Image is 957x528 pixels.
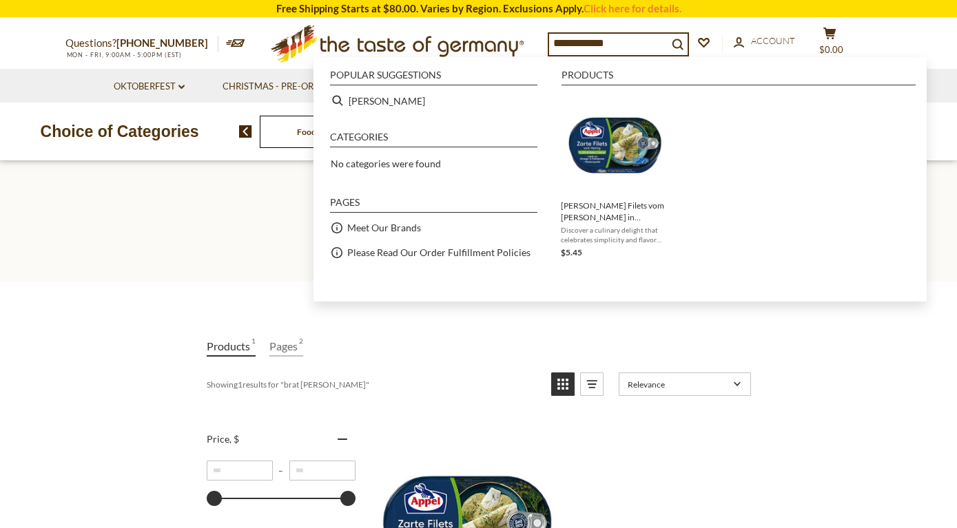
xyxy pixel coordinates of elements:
[819,44,843,55] span: $0.00
[330,70,537,85] li: Popular suggestions
[207,461,273,481] input: Minimum value
[619,372,751,396] a: Sort options
[116,36,208,49] a: [PHONE_NUMBER]
[207,372,541,396] div: Showing results for " "
[43,223,914,254] h1: Search results
[238,379,243,390] b: 1
[313,57,927,301] div: Instant Search Results
[251,337,256,355] span: 1
[562,70,916,85] li: Products
[325,240,543,265] li: Please Read Our Order Fulfillment Policies
[229,433,239,445] span: , $
[239,125,252,138] img: previous arrow
[273,465,289,476] span: –
[330,198,537,213] li: Pages
[561,247,582,257] span: $5.45
[269,337,303,357] a: View Pages Tab
[580,372,604,396] a: View list mode
[207,433,239,445] span: Price
[561,94,669,260] a: Appel Zarte Filets in Dill Krauter Creme[PERSON_NAME] Filets vom [PERSON_NAME] in [PERSON_NAME]-C...
[347,220,421,235] a: Meet Our Brands
[331,158,441,169] span: No categories were found
[325,215,543,240] li: Meet Our Brands
[555,88,675,265] li: Appel Zarte Filets vom Hering in Dill-Krauter-Creme 200g
[628,379,729,390] span: Relevance
[584,2,681,14] a: Click here for details.
[223,79,340,94] a: Christmas - PRE-ORDER
[347,244,531,260] a: Please Read Our Order Fulfillment Policies
[65,34,218,52] p: Questions?
[565,94,665,193] img: Appel Zarte Filets in Dill Krauter Creme
[810,27,851,61] button: $0.00
[551,372,575,396] a: View grid mode
[65,51,183,59] span: MON - FRI, 9:00AM - 5:00PM (EST)
[330,132,537,147] li: Categories
[297,127,362,137] a: Food By Category
[734,34,795,49] a: Account
[561,200,669,223] span: [PERSON_NAME] Filets vom [PERSON_NAME] in [PERSON_NAME]-Creme 200g
[207,337,256,357] a: View Products Tab
[299,337,303,355] span: 2
[114,79,185,94] a: Oktoberfest
[751,35,795,46] span: Account
[561,225,669,244] span: Discover a culinary delight that celebrates simplicity and flavor with [PERSON_NAME] Filets vom [...
[325,88,543,113] li: herring
[289,461,356,481] input: Maximum value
